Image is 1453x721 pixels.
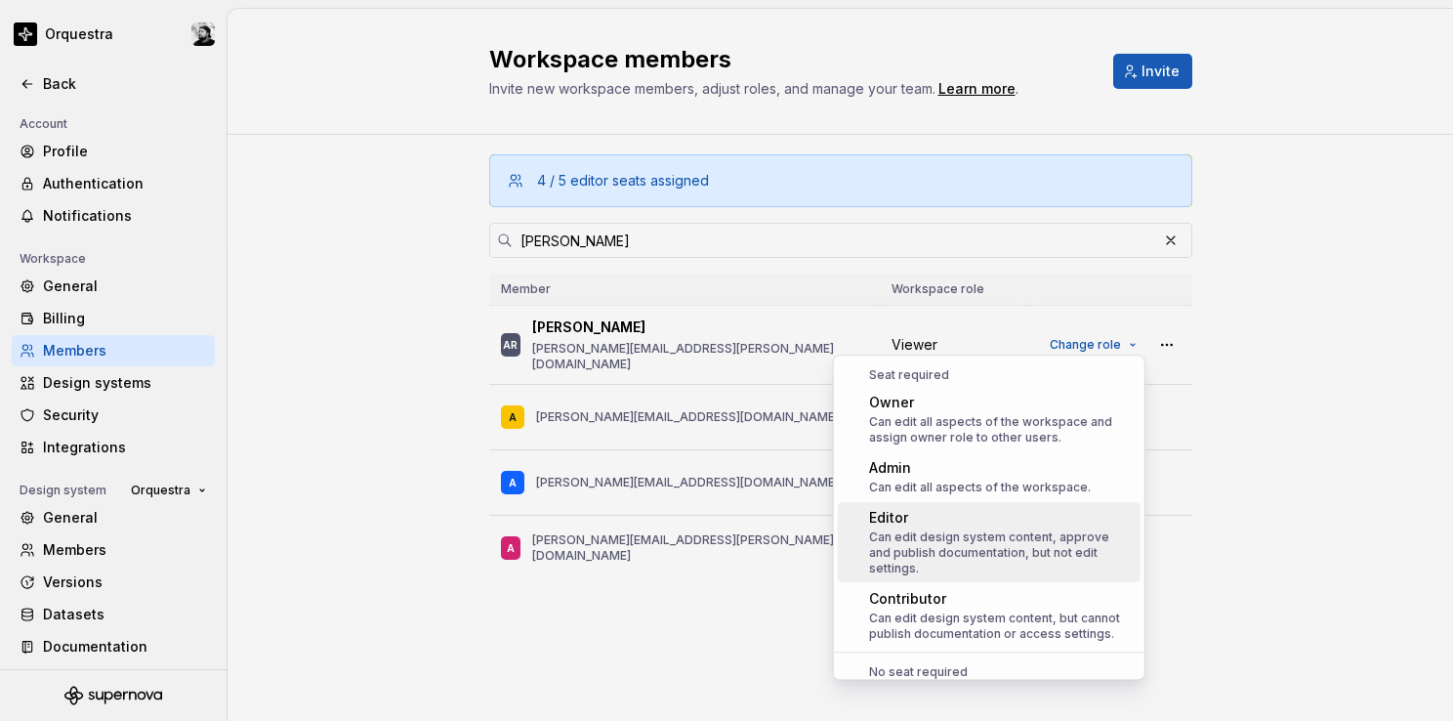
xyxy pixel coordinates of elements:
[43,438,207,457] div: Integrations
[509,473,517,492] div: A
[12,168,215,199] a: Authentication
[869,458,1091,478] div: Admin
[12,599,215,630] a: Datasets
[12,112,75,136] div: Account
[869,589,1133,609] div: Contributor
[43,405,207,425] div: Security
[43,373,207,393] div: Design systems
[834,356,1144,679] div: Suggestions
[12,567,215,598] a: Versions
[12,400,215,431] a: Security
[536,409,839,425] p: [PERSON_NAME][EMAIL_ADDRESS][DOMAIN_NAME]
[489,274,880,306] th: Member
[489,44,1090,75] h2: Workspace members
[43,206,207,226] div: Notifications
[532,532,868,564] p: [PERSON_NAME][EMAIL_ADDRESS][PERSON_NAME][DOMAIN_NAME]
[12,631,215,662] a: Documentation
[12,200,215,232] a: Notifications
[869,393,1133,412] div: Owner
[12,367,215,399] a: Design systems
[507,538,515,558] div: A
[43,637,207,657] div: Documentation
[938,79,1016,99] a: Learn more
[869,508,1133,528] div: Editor
[4,13,223,56] button: OrquestraLucas Angelo Marim
[532,318,645,337] p: [PERSON_NAME]
[838,367,1141,383] div: Seat required
[12,534,215,566] a: Members
[1041,331,1145,359] button: Change role
[43,74,207,94] div: Back
[131,483,190,498] span: Orquestra
[532,341,868,372] p: [PERSON_NAME][EMAIL_ADDRESS][PERSON_NAME][DOMAIN_NAME]
[513,223,1157,258] input: Search in members...
[1050,337,1121,353] span: Change role
[869,480,1091,495] div: Can edit all aspects of the workspace.
[12,136,215,167] a: Profile
[869,414,1133,445] div: Can edit all aspects of the workspace and assign owner role to other users.
[1113,54,1192,89] button: Invite
[12,303,215,334] a: Billing
[935,82,1018,97] span: .
[536,475,839,490] p: [PERSON_NAME][EMAIL_ADDRESS][DOMAIN_NAME]
[43,573,207,592] div: Versions
[43,605,207,624] div: Datasets
[869,530,1133,576] div: Can edit design system content, approve and publish documentation, but not edit settings.
[537,171,709,191] div: 4 / 5 editor seats assigned
[12,271,215,302] a: General
[503,335,518,355] div: AR
[43,508,207,528] div: General
[12,502,215,533] a: General
[43,276,207,296] div: General
[43,174,207,193] div: Authentication
[489,80,935,97] span: Invite new workspace members, adjust roles, and manage your team.
[12,432,215,463] a: Integrations
[12,247,94,271] div: Workspace
[1142,62,1180,81] span: Invite
[43,309,207,328] div: Billing
[43,341,207,360] div: Members
[14,22,37,46] img: 2d16a307-6340-4442-b48d-ad77c5bc40e7.png
[12,68,215,100] a: Back
[838,664,1141,680] div: No seat required
[64,686,162,705] svg: Supernova Logo
[892,335,937,355] span: Viewer
[191,22,215,46] img: Lucas Angelo Marim
[869,611,1133,642] div: Can edit design system content, but cannot publish documentation or access settings.
[12,479,114,502] div: Design system
[880,274,1029,306] th: Workspace role
[12,335,215,366] a: Members
[43,540,207,560] div: Members
[45,24,113,44] div: Orquestra
[43,142,207,161] div: Profile
[509,407,517,427] div: A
